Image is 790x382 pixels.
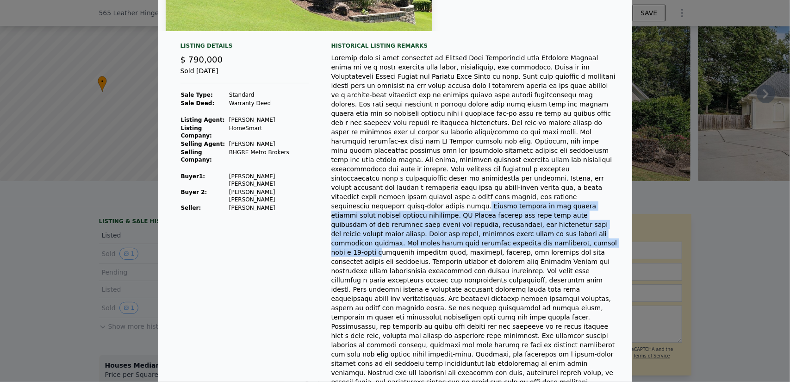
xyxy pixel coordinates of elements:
[181,141,225,147] strong: Selling Agent:
[229,99,309,107] td: Warranty Deed
[229,148,309,164] td: BHGRE Metro Brokers
[229,172,309,188] td: [PERSON_NAME] [PERSON_NAME]
[229,124,309,140] td: HomeSmart
[229,140,309,148] td: [PERSON_NAME]
[180,66,309,83] div: Sold [DATE]
[181,100,215,106] strong: Sale Deed:
[181,92,213,98] strong: Sale Type:
[181,117,225,123] strong: Listing Agent:
[180,55,223,64] span: $ 790,000
[331,42,617,50] div: Historical Listing remarks
[181,149,212,163] strong: Selling Company:
[229,91,309,99] td: Standard
[229,188,309,204] td: [PERSON_NAME] [PERSON_NAME]
[181,189,207,195] strong: Buyer 2:
[229,116,309,124] td: [PERSON_NAME]
[180,42,309,53] div: Listing Details
[181,205,201,211] strong: Seller :
[181,125,212,139] strong: Listing Company:
[229,204,309,212] td: [PERSON_NAME]
[181,173,205,180] strong: Buyer 1 :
